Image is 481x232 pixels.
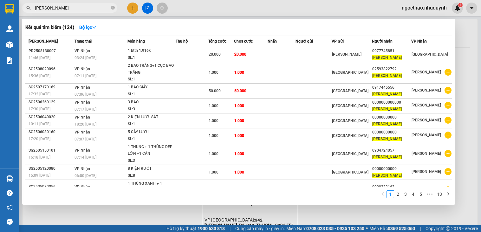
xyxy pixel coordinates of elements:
[111,6,115,10] span: close-circle
[128,91,175,98] div: SL: 1
[234,170,244,174] span: 1.000
[445,102,452,109] span: plus-circle
[372,92,402,96] span: [PERSON_NAME]
[445,69,452,76] span: plus-circle
[417,190,425,198] li: 5
[29,66,73,72] div: SG2508020096
[268,39,277,44] span: Nhãn
[409,190,417,198] li: 4
[412,118,441,122] span: [PERSON_NAME]
[128,54,175,61] div: SL: 1
[128,172,175,179] div: SL: 8
[444,190,452,198] button: right
[234,70,244,75] span: 1.000
[7,190,13,196] span: question-circle
[128,157,175,164] div: SL: 3
[332,119,368,123] span: [GEOGRAPHIC_DATA]
[29,74,50,78] span: 15:36 [DATE]
[332,89,368,93] span: [GEOGRAPHIC_DATA]
[387,191,394,198] a: 1
[35,4,110,11] input: Tìm tên, số ĐT hoặc mã đơn
[445,186,452,193] span: plus-circle
[29,114,73,120] div: SG2506040020
[234,119,244,123] span: 1.000
[29,39,58,44] span: [PERSON_NAME]
[372,48,411,54] div: 0977745851
[75,122,96,126] span: 18:20 [DATE]
[25,24,74,31] h3: Kết quả tìm kiếm ( 124 )
[75,115,90,119] span: VP Nhận
[209,152,218,156] span: 1.000
[372,39,393,44] span: Người nhận
[75,130,90,134] span: VP Nhận
[209,52,221,57] span: 20.000
[209,104,218,108] span: 1.000
[372,122,402,126] span: [PERSON_NAME]
[75,92,96,97] span: 07:06 [DATE]
[445,150,452,157] span: plus-circle
[29,84,73,91] div: SG2507170169
[332,152,368,156] span: [GEOGRAPHIC_DATA]
[372,73,402,78] span: [PERSON_NAME]
[234,133,244,138] span: 1.000
[128,144,175,157] div: 1 THÙNG + 1 THÙNG DẸP LỚN +1 CẢN
[75,185,90,189] span: VP Nhận
[394,191,401,198] a: 2
[6,57,13,64] img: solution-icon
[332,52,361,57] span: [PERSON_NAME]
[29,92,50,96] span: 17:32 [DATE]
[435,190,444,198] li: 13
[372,129,411,136] div: 00000000000
[29,183,73,190] div: SG2505080056
[75,167,90,171] span: VP Nhận
[29,173,50,178] span: 15:09 [DATE]
[417,191,424,198] a: 5
[7,219,13,225] span: message
[372,55,402,60] span: [PERSON_NAME]
[445,87,452,94] span: plus-circle
[29,165,73,172] div: SG2505120080
[435,191,444,198] a: 13
[6,41,13,48] img: warehouse-icon
[75,137,96,141] span: 07:07 [DATE]
[29,129,73,135] div: SG2506030160
[379,190,387,198] li: Previous Page
[128,76,175,83] div: SL: 1
[234,89,246,93] span: 50.000
[372,107,402,111] span: [PERSON_NAME]
[372,137,402,141] span: [PERSON_NAME]
[75,74,96,78] span: 07:11 [DATE]
[92,25,96,30] span: down
[5,4,14,14] img: logo-vxr
[296,39,313,44] span: Người gửi
[29,56,50,60] span: 11:46 [DATE]
[445,168,452,175] span: plus-circle
[128,84,175,91] div: 1 BAO GIẤY
[75,67,90,71] span: VP Nhận
[75,148,90,153] span: VP Nhận
[75,107,96,112] span: 07:17 [DATE]
[372,84,411,91] div: 0917445556
[412,169,441,174] span: [PERSON_NAME]
[29,147,73,154] div: SG2505150101
[332,39,344,44] span: VP Gửi
[445,117,452,124] span: plus-circle
[29,99,73,106] div: SG2506260129
[372,147,411,154] div: 0904724057
[412,151,441,156] span: [PERSON_NAME]
[29,122,50,126] span: 10:11 [DATE]
[111,5,115,11] span: close-circle
[445,132,452,139] span: plus-circle
[372,66,411,72] div: 02593822792
[234,152,244,156] span: 1.000
[6,175,13,182] img: warehouse-icon
[412,133,441,137] span: [PERSON_NAME]
[128,114,175,121] div: 2 KIỆN LƯỚI SẮT
[128,62,175,76] div: 2 BAO TRẮNG+1 CỤC BAO TRẮNG
[79,25,96,30] strong: Bộ lọc
[412,70,441,74] span: [PERSON_NAME]
[402,191,409,198] a: 3
[387,190,394,198] li: 1
[128,165,175,172] div: 8 KIỆN RƯỚI
[7,204,13,210] span: notification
